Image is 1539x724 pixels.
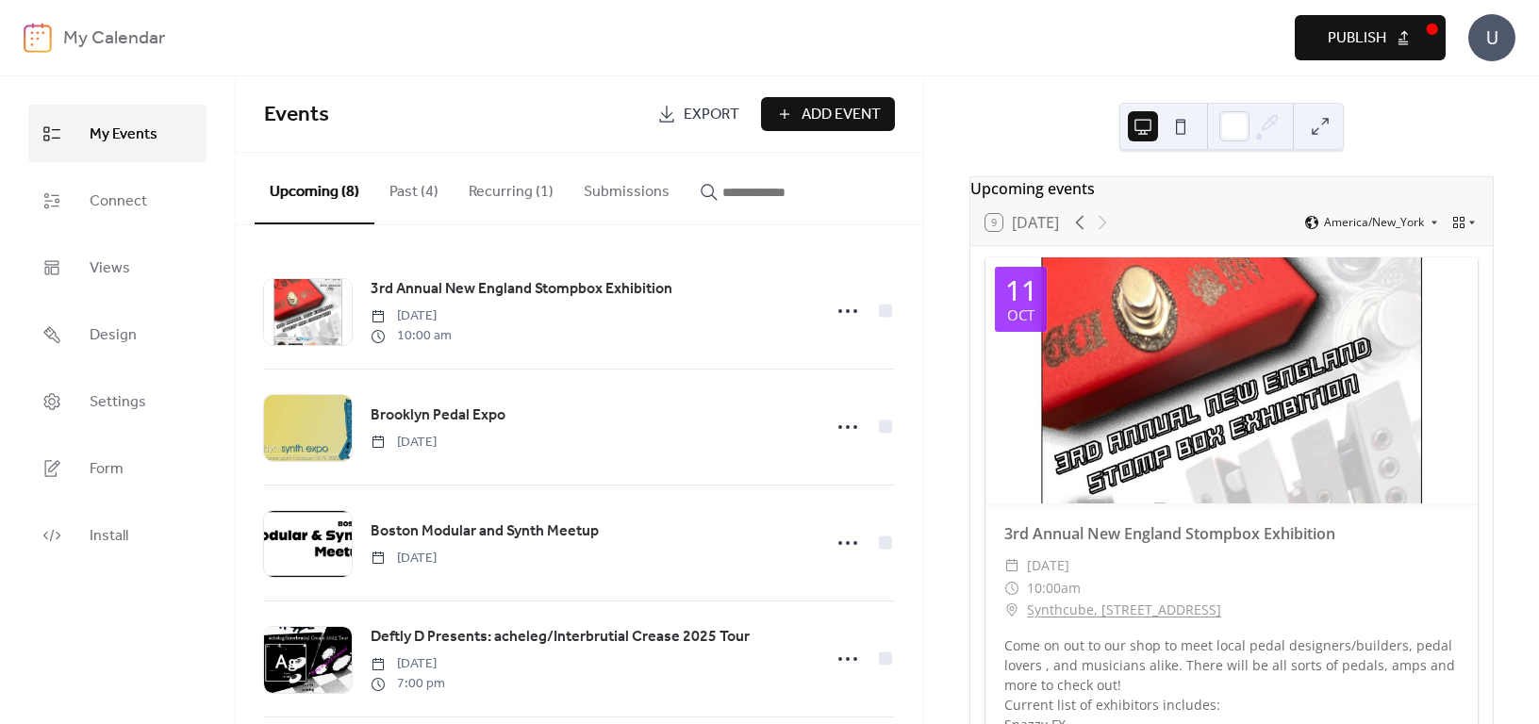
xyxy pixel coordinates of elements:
span: Add Event [802,104,881,126]
span: Settings [90,387,146,417]
span: 10:00am [1027,577,1081,600]
span: Boston Modular and Synth Meetup [371,520,599,543]
div: Upcoming events [970,177,1493,200]
a: Views [28,239,207,296]
a: Deftly D Presents: acheleg/Interbrutial Crease 2025 Tour [371,625,750,650]
b: My Calendar [63,21,165,57]
button: Past (4) [374,153,454,222]
button: Upcoming (8) [255,153,374,224]
a: Brooklyn Pedal Expo [371,403,505,428]
div: U [1468,14,1515,61]
span: Publish [1328,27,1386,50]
span: Events [264,94,329,136]
img: logo [24,23,52,53]
div: ​ [1004,554,1019,577]
a: Connect [28,172,207,229]
div: ​ [1004,577,1019,600]
a: Export [643,97,753,131]
span: Brooklyn Pedal Expo [371,404,505,427]
span: [DATE] [371,306,452,326]
span: Connect [90,187,147,216]
button: Submissions [569,153,685,222]
span: 7:00 pm [371,674,445,694]
div: Oct [1007,308,1034,322]
div: 3rd Annual New England Stompbox Exhibition [985,522,1478,545]
span: [DATE] [371,433,437,452]
span: [DATE] [371,654,445,674]
a: Install [28,506,207,564]
a: Synthcube, [STREET_ADDRESS] [1027,599,1221,621]
a: My Events [28,105,207,162]
button: Recurring (1) [454,153,569,222]
a: Form [28,439,207,497]
a: Boston Modular and Synth Meetup [371,519,599,544]
span: America/New_York [1324,217,1424,228]
span: My Events [90,120,157,149]
button: Publish [1295,15,1446,60]
span: Export [684,104,739,126]
button: Add Event [761,97,895,131]
div: ​ [1004,599,1019,621]
span: [DATE] [1027,554,1069,577]
span: Views [90,254,130,283]
span: 10:00 am [371,326,452,346]
span: Form [90,454,124,484]
span: Deftly D Presents: acheleg/Interbrutial Crease 2025 Tour [371,626,750,649]
span: 3rd Annual New England Stompbox Exhibition [371,278,672,301]
span: Design [90,321,137,350]
a: 3rd Annual New England Stompbox Exhibition [371,277,672,302]
span: [DATE] [371,549,437,568]
a: Design [28,305,207,363]
a: Settings [28,372,207,430]
span: Install [90,521,128,551]
div: 11 [1005,276,1037,304]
